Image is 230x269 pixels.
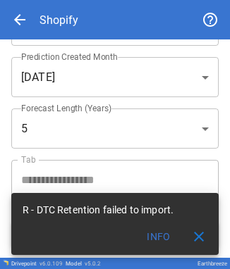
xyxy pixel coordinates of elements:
[85,261,101,267] span: v 5.0.2
[40,13,78,27] div: Shopify
[21,51,118,63] label: Prediction Created Month
[198,261,227,267] div: Earthbreeze
[23,197,174,223] div: R - DTC Retention failed to import.
[21,154,36,165] label: Tab
[3,260,8,265] img: Drivepoint
[21,120,28,137] span: 5
[11,261,63,267] div: Drivepoint
[21,102,112,114] label: Forecast Length (Years)
[21,69,55,86] span: [DATE]
[190,228,207,245] span: close
[66,261,101,267] div: Model
[136,224,181,249] button: Info
[40,261,63,267] span: v 6.0.109
[11,11,28,28] span: arrow_back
